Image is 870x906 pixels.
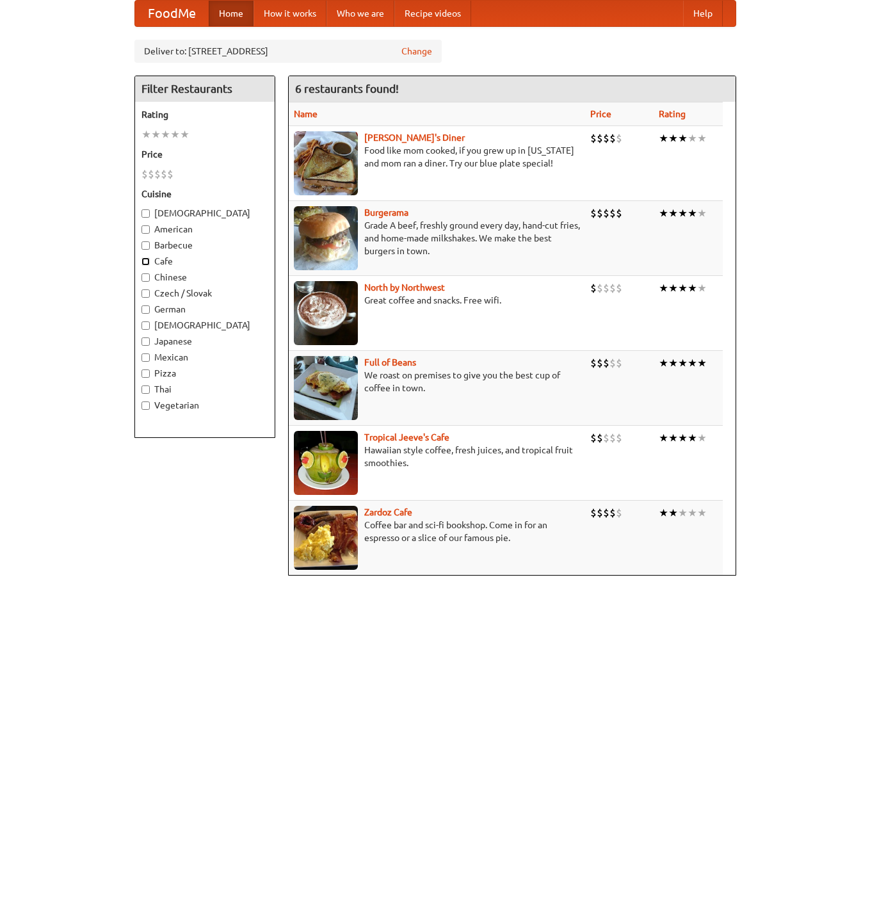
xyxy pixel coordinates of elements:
[659,356,668,370] li: ★
[688,206,697,220] li: ★
[254,1,326,26] a: How it works
[294,144,580,170] p: Food like mom cooked, if you grew up in [US_STATE] and mom ran a diner. Try our blue plate special!
[688,281,697,295] li: ★
[616,206,622,220] li: $
[597,206,603,220] li: $
[697,506,707,520] li: ★
[294,109,318,119] a: Name
[364,432,449,442] a: Tropical Jeeve's Cafe
[659,506,668,520] li: ★
[590,131,597,145] li: $
[590,506,597,520] li: $
[668,506,678,520] li: ★
[141,255,268,268] label: Cafe
[678,356,688,370] li: ★
[141,321,150,330] input: [DEMOGRAPHIC_DATA]
[668,356,678,370] li: ★
[688,506,697,520] li: ★
[616,131,622,145] li: $
[364,133,465,143] a: [PERSON_NAME]'s Diner
[294,206,358,270] img: burgerama.jpg
[154,167,161,181] li: $
[294,444,580,469] p: Hawaiian style coffee, fresh juices, and tropical fruit smoothies.
[141,383,268,396] label: Thai
[141,188,268,200] h5: Cuisine
[678,206,688,220] li: ★
[609,206,616,220] li: $
[697,281,707,295] li: ★
[688,431,697,445] li: ★
[697,131,707,145] li: ★
[294,369,580,394] p: We roast on premises to give you the best cup of coffee in town.
[141,209,150,218] input: [DEMOGRAPHIC_DATA]
[659,131,668,145] li: ★
[590,206,597,220] li: $
[603,431,609,445] li: $
[294,506,358,570] img: zardoz.jpg
[134,40,442,63] div: Deliver to: [STREET_ADDRESS]
[141,337,150,346] input: Japanese
[326,1,394,26] a: Who we are
[659,281,668,295] li: ★
[141,257,150,266] input: Cafe
[603,131,609,145] li: $
[295,83,399,95] ng-pluralize: 6 restaurants found!
[141,241,150,250] input: Barbecue
[141,385,150,394] input: Thai
[609,356,616,370] li: $
[141,225,150,234] input: American
[141,351,268,364] label: Mexican
[364,357,416,368] a: Full of Beans
[616,356,622,370] li: $
[161,167,167,181] li: $
[294,356,358,420] img: beans.jpg
[135,76,275,102] h4: Filter Restaurants
[603,356,609,370] li: $
[141,271,268,284] label: Chinese
[590,109,611,119] a: Price
[141,287,268,300] label: Czech / Slovak
[141,148,268,161] h5: Price
[148,167,154,181] li: $
[141,289,150,298] input: Czech / Slovak
[668,431,678,445] li: ★
[141,108,268,121] h5: Rating
[401,45,432,58] a: Change
[364,507,412,517] a: Zardoz Cafe
[597,356,603,370] li: $
[683,1,723,26] a: Help
[688,356,697,370] li: ★
[294,281,358,345] img: north.jpg
[659,431,668,445] li: ★
[167,167,173,181] li: $
[141,367,268,380] label: Pizza
[597,281,603,295] li: $
[688,131,697,145] li: ★
[697,356,707,370] li: ★
[364,207,408,218] a: Burgerama
[616,281,622,295] li: $
[597,131,603,145] li: $
[151,127,161,142] li: ★
[603,506,609,520] li: $
[590,431,597,445] li: $
[609,506,616,520] li: $
[141,319,268,332] label: [DEMOGRAPHIC_DATA]
[294,131,358,195] img: sallys.jpg
[364,282,445,293] a: North by Northwest
[141,239,268,252] label: Barbecue
[603,281,609,295] li: $
[609,431,616,445] li: $
[678,431,688,445] li: ★
[597,431,603,445] li: $
[294,431,358,495] img: jeeves.jpg
[678,506,688,520] li: ★
[141,399,268,412] label: Vegetarian
[603,206,609,220] li: $
[294,294,580,307] p: Great coffee and snacks. Free wifi.
[609,281,616,295] li: $
[590,356,597,370] li: $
